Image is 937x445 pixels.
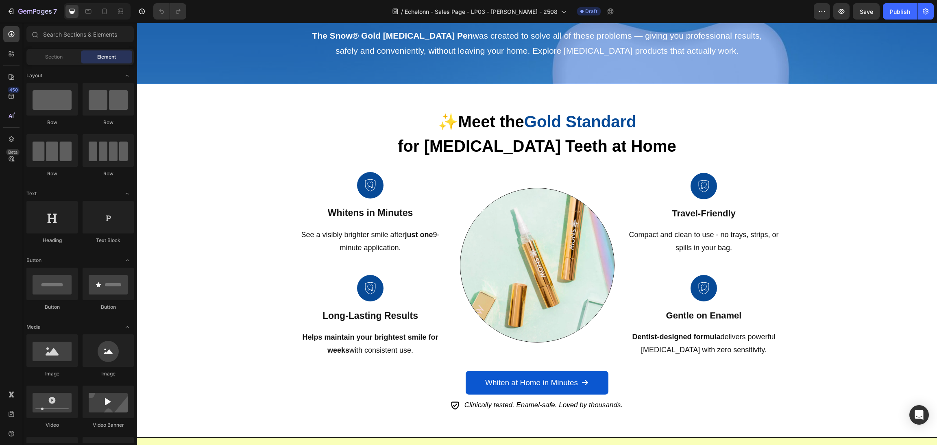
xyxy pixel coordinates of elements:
[157,308,310,334] p: with consistent use.
[553,252,580,279] img: gempages_562188886642525188-135c5ec2-7d4e-4897-898d-845ccf3bfba5.svg
[26,257,41,264] span: Button
[26,72,42,79] span: Layout
[220,252,246,279] img: gempages_562188886642525188-135c5ec2-7d4e-4897-898d-845ccf3bfba5.svg
[83,303,134,311] div: Button
[26,237,78,244] div: Heading
[220,149,246,176] img: gempages_562188886642525188-135c5ec2-7d4e-4897-898d-845ccf3bfba5.svg
[153,3,186,20] div: Undo/Redo
[268,208,296,216] strong: just one
[490,184,643,197] p: Travel-Friendly
[327,376,486,389] p: Clinically tested. Enamel-safe. Loved by thousands.
[883,3,917,20] button: Publish
[83,421,134,429] div: Video Banner
[26,421,78,429] div: Video
[301,90,387,108] span: ✨Meet the
[121,187,134,200] span: Toggle open
[490,308,643,334] p: delivers powerful [MEDICAL_DATA] with zero sensitivity.
[329,348,471,372] a: Whiten at Home in Minutes
[26,370,78,377] div: Image
[83,370,134,377] div: Image
[121,321,134,334] span: Toggle open
[26,323,41,331] span: Media
[585,8,597,15] span: Draft
[121,69,134,82] span: Toggle open
[8,87,20,93] div: 450
[157,286,310,300] p: Long-Lasting Results
[6,149,20,155] div: Beta
[121,254,134,267] span: Toggle open
[53,7,57,16] p: 7
[26,190,37,197] span: Text
[137,23,937,445] iframe: Design area
[405,7,558,16] span: Echelonn - Sales Page - LP03 - [PERSON_NAME] - 2508
[45,53,63,61] span: Section
[348,353,441,367] p: Whiten at Home in Minutes
[83,170,134,177] div: Row
[490,286,643,299] p: Gentle on Enamel
[165,310,301,332] strong: Helps maintain your brightest smile for weeks
[164,208,302,229] span: See a visibly brighter smile after 9-minute application.
[261,114,539,132] span: for [MEDICAL_DATA] Teeth at Home
[860,8,873,15] span: Save
[401,7,403,16] span: /
[157,183,310,197] p: Whitens in Minutes
[83,119,134,126] div: Row
[26,119,78,126] div: Row
[97,53,116,61] span: Element
[387,90,499,108] strong: Gold Standard
[26,26,134,42] input: Search Sections & Elements
[3,3,61,20] button: 7
[323,165,477,320] img: gempages_562188886642525188-148c9131-7938-4822-a827-c4b6a830c3d1.webp
[553,150,580,177] img: gempages_562188886642525188-135c5ec2-7d4e-4897-898d-845ccf3bfba5.svg
[26,170,78,177] div: Row
[890,7,910,16] div: Publish
[490,205,643,232] p: Compact and clean to use - no trays, strips, or spills in your bag.
[853,3,880,20] button: Save
[26,303,78,311] div: Button
[83,237,134,244] div: Text Block
[495,310,583,318] strong: Dentist-designed formula
[909,405,929,425] div: Open Intercom Messenger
